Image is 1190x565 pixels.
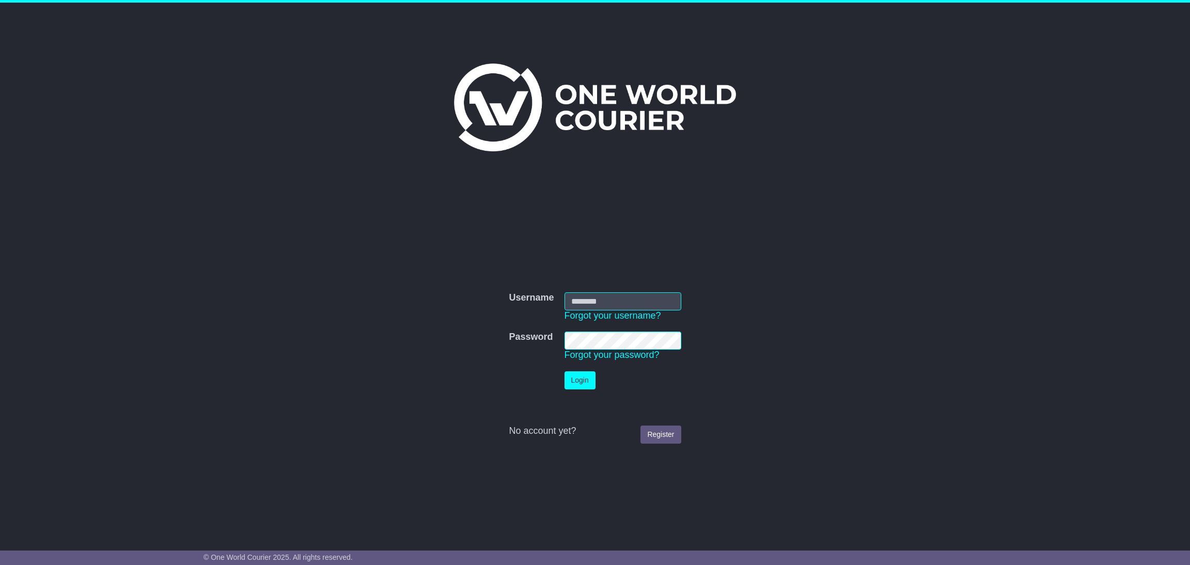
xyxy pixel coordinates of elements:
img: One World [454,64,736,151]
a: Register [640,426,681,444]
a: Forgot your username? [565,310,661,321]
div: No account yet? [509,426,681,437]
a: Forgot your password? [565,350,660,360]
span: © One World Courier 2025. All rights reserved. [203,553,353,561]
label: Username [509,292,554,304]
button: Login [565,371,596,389]
label: Password [509,332,553,343]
